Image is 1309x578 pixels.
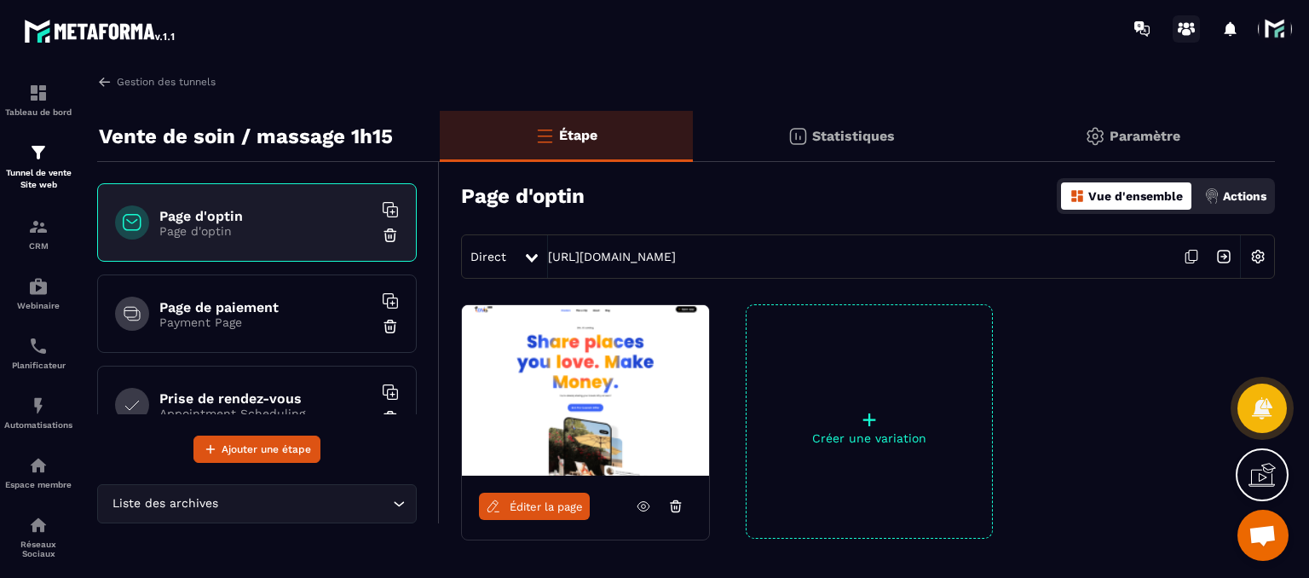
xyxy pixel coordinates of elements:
a: formationformationCRM [4,204,72,263]
p: Webinaire [4,301,72,310]
p: Vente de soin / massage 1h15 [99,119,393,153]
a: [URL][DOMAIN_NAME] [548,250,676,263]
span: Éditer la page [510,500,583,513]
p: Planificateur [4,361,72,370]
span: Direct [470,250,506,263]
button: Ajouter une étape [193,436,320,463]
img: arrow [97,74,112,90]
h3: Page d'optin [461,184,585,208]
a: Éditer la page [479,493,590,520]
img: setting-w.858f3a88.svg [1242,240,1274,273]
img: automations [28,396,49,416]
img: logo [24,15,177,46]
span: Liste des archives [108,494,222,513]
p: Statistiques [812,128,895,144]
img: scheduler [28,336,49,356]
p: Tunnel de vente Site web [4,167,72,191]
p: CRM [4,241,72,251]
a: formationformationTableau de bord [4,70,72,130]
div: Ouvrir le chat [1237,510,1289,561]
img: trash [382,227,399,244]
a: social-networksocial-networkRéseaux Sociaux [4,502,72,571]
p: Appointment Scheduling [159,407,372,420]
img: formation [28,142,49,163]
p: Étape [559,127,597,143]
a: schedulerschedulerPlanificateur [4,323,72,383]
a: automationsautomationsEspace membre [4,442,72,502]
img: setting-gr.5f69749f.svg [1085,126,1105,147]
img: formation [28,217,49,237]
a: automationsautomationsAutomatisations [4,383,72,442]
p: Payment Page [159,315,372,329]
a: automationsautomationsWebinaire [4,263,72,323]
p: Paramètre [1110,128,1180,144]
img: trash [382,409,399,426]
img: formation [28,83,49,103]
p: + [747,407,992,431]
img: social-network [28,515,49,535]
h6: Prise de rendez-vous [159,390,372,407]
p: Réseaux Sociaux [4,540,72,558]
p: Actions [1223,189,1266,203]
img: automations [28,455,49,476]
img: arrow-next.bcc2205e.svg [1208,240,1240,273]
p: Espace membre [4,480,72,489]
img: trash [382,318,399,335]
p: Vue d'ensemble [1088,189,1183,203]
p: Tableau de bord [4,107,72,117]
input: Search for option [222,494,389,513]
img: bars-o.4a397970.svg [534,125,555,146]
p: Page d'optin [159,224,372,238]
img: dashboard-orange.40269519.svg [1070,188,1085,204]
h6: Page de paiement [159,299,372,315]
p: Automatisations [4,420,72,430]
img: actions.d6e523a2.png [1204,188,1220,204]
span: Ajouter une étape [222,441,311,458]
a: formationformationTunnel de vente Site web [4,130,72,204]
p: Créer une variation [747,431,992,445]
img: automations [28,276,49,297]
img: stats.20deebd0.svg [787,126,808,147]
img: image [462,305,709,476]
h6: Page d'optin [159,208,372,224]
div: Search for option [97,484,417,523]
a: Gestion des tunnels [97,74,216,90]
